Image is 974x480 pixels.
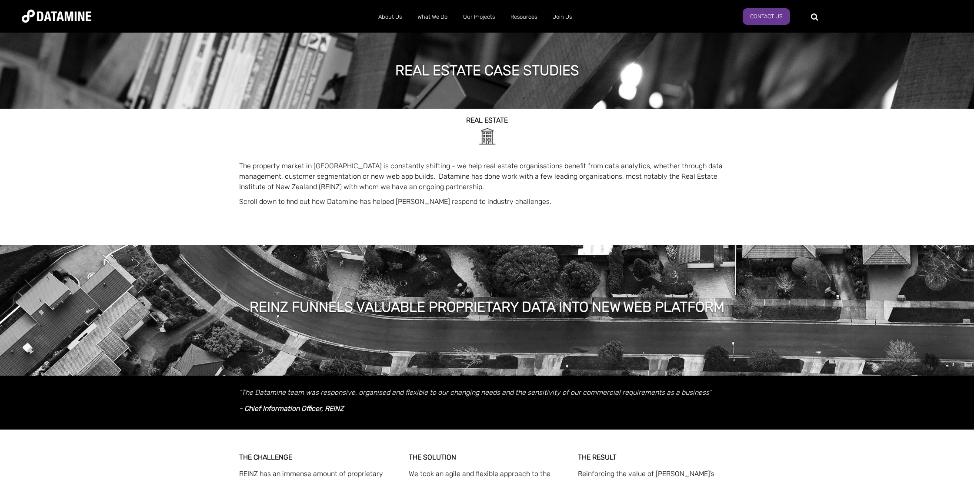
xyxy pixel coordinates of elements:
h1: REINZ FUNNELS VALUABLE PROPRIETARY DATA INTO NEW WEB PLATFORM [250,297,724,317]
img: Apartment-1 [477,127,497,146]
span: THE CHALLENGE [239,453,292,461]
a: Resources [503,6,545,28]
h1: real estate case studies [395,61,579,80]
a: What We Do [410,6,455,28]
a: About Us [370,6,410,28]
h2: REAL ESTATE [239,117,735,124]
p: The property market in [GEOGRAPHIC_DATA] is constantly shifting - we help real estate organisatio... [239,161,735,192]
strong: THE SOLUTION [409,453,456,461]
a: Our Projects [455,6,503,28]
a: Contact Us [743,8,790,25]
p: Scroll down to find out how Datamine has helped [PERSON_NAME] respond to industry challenges. [239,197,735,207]
img: Datamine [22,10,91,23]
a: Join Us [545,6,580,28]
span: THE RESULT [578,453,617,461]
em: "The Datamine team was responsive, organised and flexible to our changing needs and the sensitivi... [239,388,711,397]
em: - Chief Information Officer, REINZ [239,404,344,413]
